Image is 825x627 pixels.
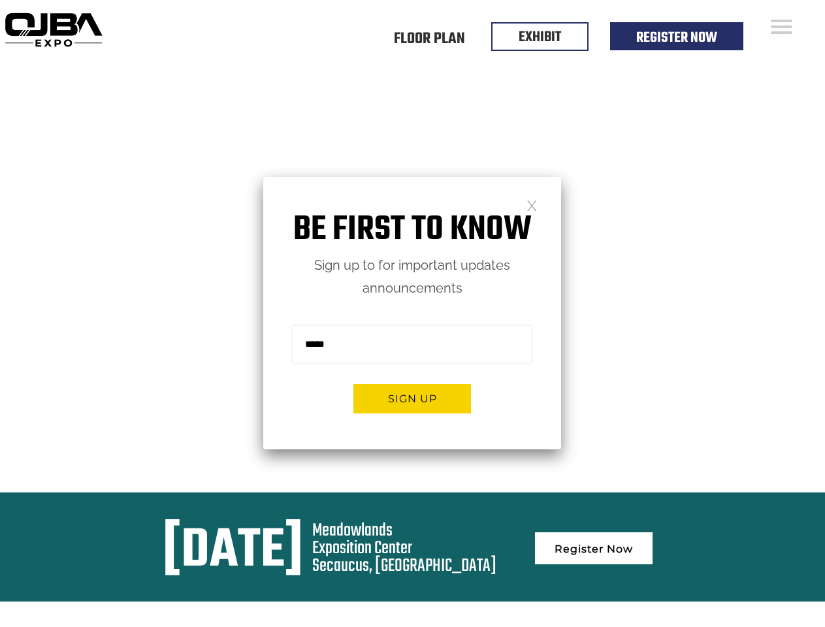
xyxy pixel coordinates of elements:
[163,522,303,582] div: [DATE]
[519,26,561,48] a: EXHIBIT
[312,522,496,575] div: Meadowlands Exposition Center Secaucus, [GEOGRAPHIC_DATA]
[535,532,653,564] a: Register Now
[263,210,561,251] h1: Be first to know
[636,27,717,49] a: Register Now
[263,254,561,300] p: Sign up to for important updates announcements
[353,384,471,413] button: Sign up
[526,199,538,210] a: Close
